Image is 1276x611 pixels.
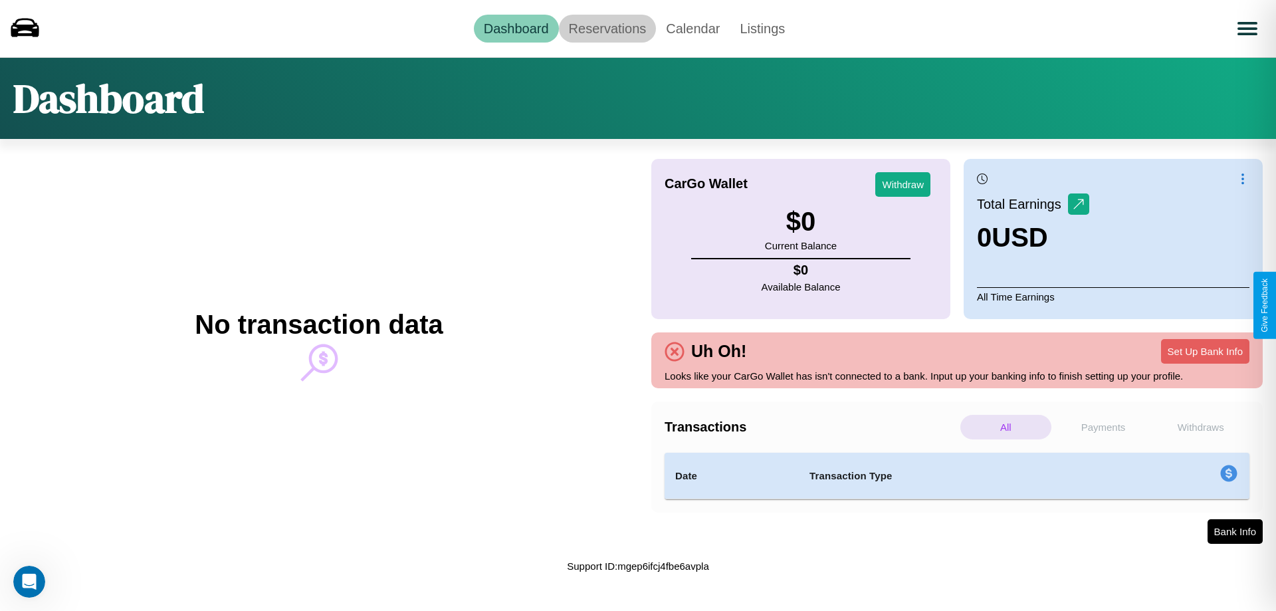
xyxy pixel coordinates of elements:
button: Set Up Bank Info [1161,339,1249,364]
p: All [960,415,1051,439]
p: Looks like your CarGo Wallet has isn't connected to a bank. Input up your banking info to finish ... [665,367,1249,385]
button: Open menu [1229,10,1266,47]
h2: No transaction data [195,310,443,340]
h3: $ 0 [765,207,837,237]
a: Reservations [559,15,657,43]
h4: Transactions [665,420,957,435]
div: Give Feedback [1260,279,1269,332]
p: Available Balance [762,278,841,296]
button: Bank Info [1208,519,1263,544]
h4: Transaction Type [809,468,1111,484]
h4: CarGo Wallet [665,176,748,191]
p: Current Balance [765,237,837,255]
a: Calendar [656,15,730,43]
button: Withdraw [875,172,930,197]
a: Listings [730,15,795,43]
a: Dashboard [474,15,559,43]
p: All Time Earnings [977,287,1249,306]
p: Withdraws [1155,415,1246,439]
p: Total Earnings [977,192,1068,216]
p: Payments [1058,415,1149,439]
iframe: Intercom live chat [13,566,45,598]
h1: Dashboard [13,71,204,126]
table: simple table [665,453,1249,499]
h4: Date [675,468,788,484]
p: Support ID: mgep6ifcj4fbe6avpla [567,557,708,575]
h4: $ 0 [762,263,841,278]
h3: 0 USD [977,223,1089,253]
h4: Uh Oh! [685,342,753,361]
